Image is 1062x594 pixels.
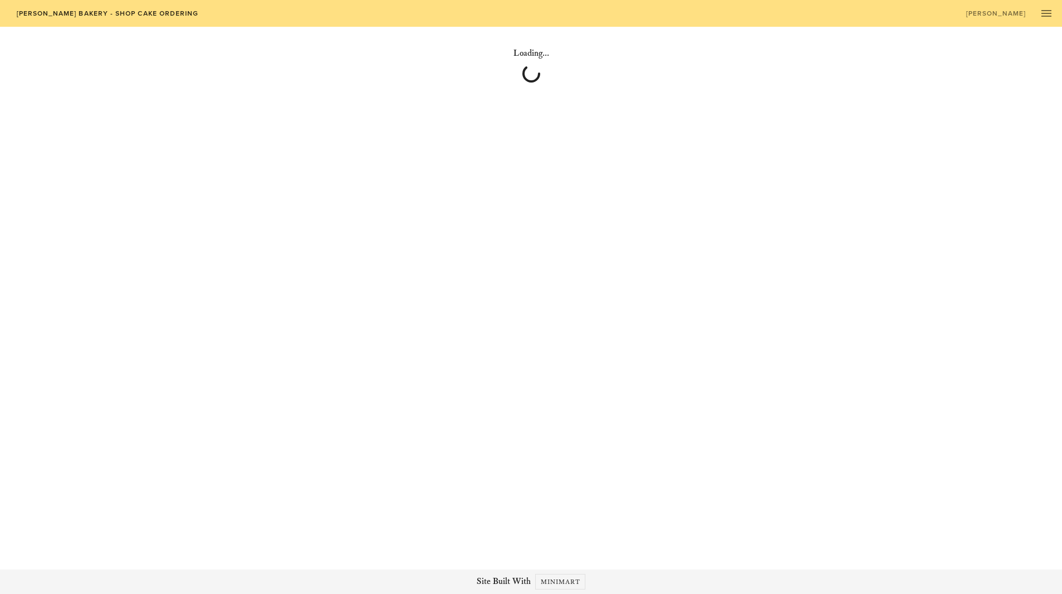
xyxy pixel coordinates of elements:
span: Minimart [540,578,581,586]
span: Site Built With [477,575,531,588]
a: [PERSON_NAME] Bakery - Shop Cake Ordering [9,6,206,21]
span: [PERSON_NAME] Bakery - Shop Cake Ordering [16,9,198,17]
a: [PERSON_NAME] [958,6,1033,21]
span: [PERSON_NAME] [966,9,1026,17]
a: Minimart [535,574,586,590]
h4: Loading... [54,47,1008,60]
